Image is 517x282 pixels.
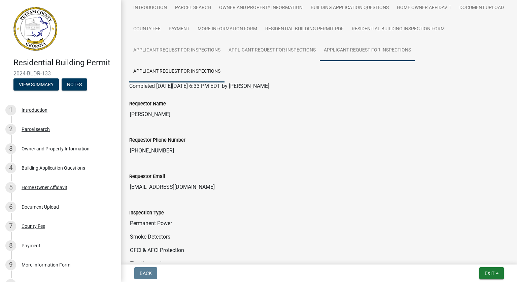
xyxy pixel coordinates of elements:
span: Exit [485,271,494,276]
a: Applicant Request for Inspections [320,40,415,61]
a: Applicant Request for Inspections [225,40,320,61]
button: Notes [62,78,87,91]
div: 1 [5,105,16,115]
button: Back [134,267,157,279]
div: Owner and Property Information [22,146,90,151]
wm-modal-confirm: Summary [13,82,59,87]
div: Building Application Questions [22,166,85,170]
a: Applicant Request for Inspections [129,40,225,61]
div: Parcel search [22,127,50,132]
div: Home Owner Affidavit [22,185,67,190]
img: Putnam County, Georgia [13,7,57,51]
a: County Fee [129,19,165,40]
div: Introduction [22,108,47,112]
label: Requestor Email [129,174,165,179]
div: Document Upload [22,205,59,209]
h4: Residential Building Permit [13,58,116,68]
span: Completed [DATE][DATE] 6:33 PM EDT by [PERSON_NAME] [129,83,269,89]
div: 2 [5,124,16,135]
div: 3 [5,143,16,154]
a: Residential Building Inspection Form [348,19,449,40]
div: 8 [5,240,16,251]
div: More Information Form [22,262,70,267]
div: Payment [22,243,40,248]
a: More Information Form [194,19,261,40]
a: Payment [165,19,194,40]
div: 7 [5,221,16,232]
label: Requestor Phone Number [129,138,185,143]
span: Back [140,271,152,276]
label: Inspection Type [129,211,164,215]
label: Requestor Name [129,102,166,106]
div: 5 [5,182,16,193]
div: 9 [5,259,16,270]
span: 2024-BLDR-133 [13,70,108,77]
button: View Summary [13,78,59,91]
div: 4 [5,163,16,173]
div: County Fee [22,224,45,228]
div: 6 [5,202,16,212]
a: Applicant Request for Inspections [129,61,225,82]
wm-modal-confirm: Notes [62,82,87,87]
a: Residential Building Permit PDF [261,19,348,40]
button: Exit [479,267,504,279]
